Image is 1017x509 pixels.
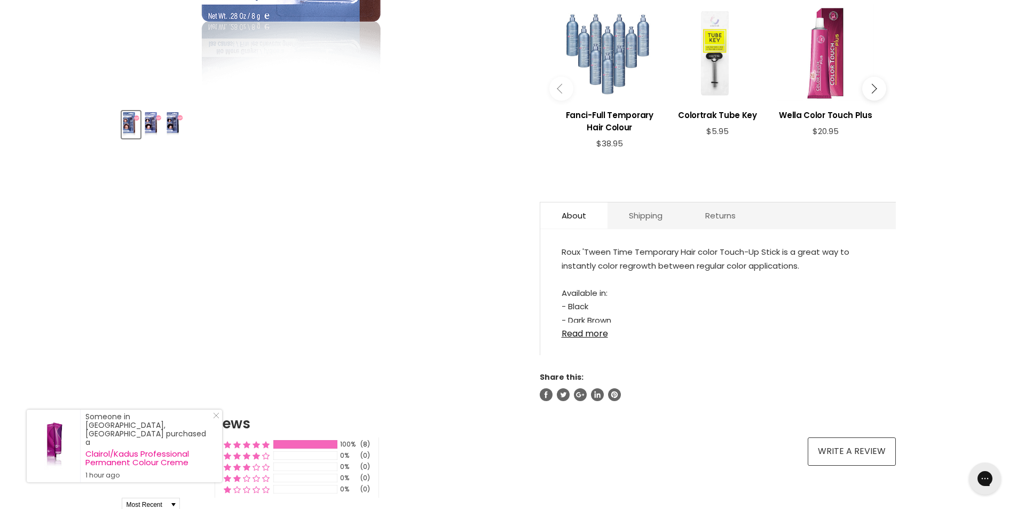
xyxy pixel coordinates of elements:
[669,109,766,121] h3: Colortrak Tube Key
[540,372,896,401] aside: Share this:
[706,126,729,137] span: $5.95
[964,459,1006,498] iframe: Gorgias live chat messenger
[27,410,80,482] a: Visit product page
[209,412,219,423] a: Close Notification
[213,412,219,419] svg: Close Icon
[122,111,140,138] button: Roux 'Tween Time
[596,138,623,149] span: $38.95
[123,112,139,137] img: Roux 'Tween Time
[561,109,658,134] h3: Fanci-Full Temporary Hair Colour
[85,450,211,467] a: Clairol/Kadus Professional Permanent Colour Creme
[144,111,162,138] button: Roux 'Tween Time
[813,126,839,137] span: $20.95
[540,372,584,382] span: Share this:
[684,202,757,229] a: Returns
[540,202,608,229] a: About
[145,112,161,137] img: Roux 'Tween Time
[85,412,211,480] div: Someone in [GEOGRAPHIC_DATA], [GEOGRAPHIC_DATA] purchased a
[224,440,270,449] div: 100% (8) reviews with 5 star rating
[608,202,684,229] a: Shipping
[122,414,896,433] h2: Customer Reviews
[360,440,370,449] div: (8)
[777,109,874,121] h3: Wella Color Touch Plus
[808,437,896,465] a: Write a review
[562,323,874,339] a: Read more
[777,101,874,127] a: View product:Wella Color Touch Plus
[562,245,874,323] div: Roux 'Tween Time Temporary Hair color Touch-Up Stick is a great way to instantly color regrowth b...
[669,101,766,127] a: View product:Colortrak Tube Key
[167,112,183,137] img: Roux 'Tween Time
[561,101,658,139] a: View product:Fanci-Full Temporary Hair Colour
[85,471,211,480] small: 1 hour ago
[120,108,522,138] div: Product thumbnails
[165,111,184,138] button: Roux 'Tween Time
[340,440,357,449] div: 100%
